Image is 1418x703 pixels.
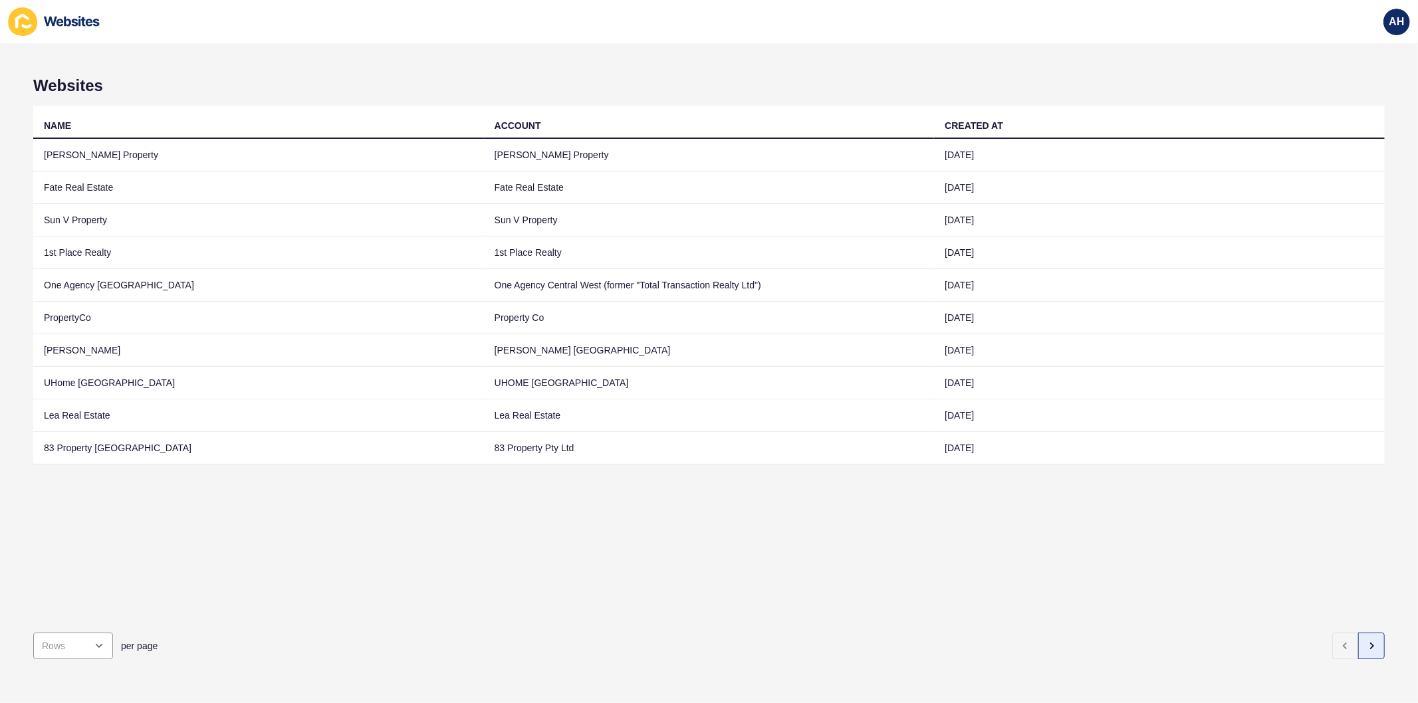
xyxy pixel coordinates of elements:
td: Sun V Property [33,204,484,237]
div: ACCOUNT [495,119,541,132]
td: [DATE] [934,204,1385,237]
td: 1st Place Realty [33,237,484,269]
td: One Agency [GEOGRAPHIC_DATA] [33,269,484,302]
td: [DATE] [934,367,1385,399]
td: [PERSON_NAME] [GEOGRAPHIC_DATA] [484,334,935,367]
td: Fate Real Estate [33,171,484,204]
td: Lea Real Estate [33,399,484,432]
div: CREATED AT [945,119,1003,132]
td: UHOME [GEOGRAPHIC_DATA] [484,367,935,399]
span: AH [1389,15,1404,29]
td: 83 Property [GEOGRAPHIC_DATA] [33,432,484,464]
td: [PERSON_NAME] Property [484,139,935,171]
td: 1st Place Realty [484,237,935,269]
td: PropertyCo [33,302,484,334]
h1: Websites [33,76,1385,95]
div: open menu [33,633,113,659]
td: Property Co [484,302,935,334]
td: 83 Property Pty Ltd [484,432,935,464]
td: [DATE] [934,171,1385,204]
td: [DATE] [934,399,1385,432]
td: [DATE] [934,432,1385,464]
td: [DATE] [934,139,1385,171]
td: [PERSON_NAME] Property [33,139,484,171]
td: UHome [GEOGRAPHIC_DATA] [33,367,484,399]
td: [DATE] [934,334,1385,367]
td: [DATE] [934,269,1385,302]
td: Lea Real Estate [484,399,935,432]
td: [PERSON_NAME] [33,334,484,367]
td: [DATE] [934,302,1385,334]
td: One Agency Central West (former "Total Transaction Realty Ltd") [484,269,935,302]
td: [DATE] [934,237,1385,269]
td: Sun V Property [484,204,935,237]
div: NAME [44,119,71,132]
td: Fate Real Estate [484,171,935,204]
span: per page [121,639,158,653]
